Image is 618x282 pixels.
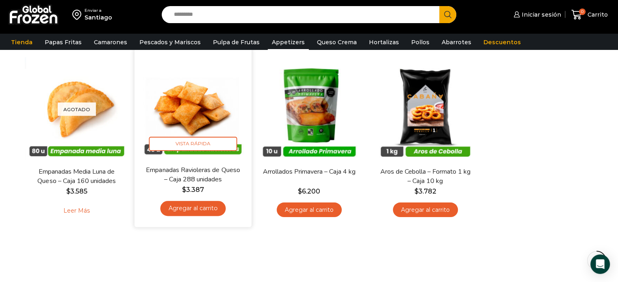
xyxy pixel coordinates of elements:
[438,34,475,50] a: Abarrotes
[160,201,226,216] a: Agregar al carrito: “Empanadas Ravioleras de Queso - Caja 288 unidades”
[85,13,112,22] div: Santiago
[135,34,205,50] a: Pescados y Mariscos
[414,187,419,195] span: $
[378,167,472,186] a: Aros de Cebolla – Formato 1 kg – Caja 10 kg
[277,202,342,217] a: Agregar al carrito: “Arrollados Primavera - Caja 4 kg”
[414,187,436,195] bdi: 3.782
[407,34,434,50] a: Pollos
[365,34,403,50] a: Hortalizas
[41,34,86,50] a: Papas Fritas
[569,5,610,24] a: 0 Carrito
[7,34,37,50] a: Tienda
[393,202,458,217] a: Agregar al carrito: “Aros de Cebolla - Formato 1 kg - Caja 10 kg”
[268,34,309,50] a: Appetizers
[298,187,320,195] bdi: 6.200
[313,34,361,50] a: Queso Crema
[85,8,112,13] div: Enviar a
[579,9,585,15] span: 0
[479,34,525,50] a: Descuentos
[590,254,610,274] div: Open Intercom Messenger
[66,187,87,195] bdi: 3.585
[439,6,456,23] button: Search button
[149,137,237,151] span: Vista Rápida
[512,6,561,23] a: Iniciar sesión
[66,187,70,195] span: $
[90,34,131,50] a: Camarones
[145,165,240,184] a: Empanadas Ravioleras de Queso – Caja 288 unidades
[58,102,96,116] p: Agotado
[72,8,85,22] img: address-field-icon.svg
[182,185,186,193] span: $
[182,185,204,193] bdi: 3.387
[30,167,123,186] a: Empanadas Media Luna de Queso – Caja 160 unidades
[209,34,264,50] a: Pulpa de Frutas
[51,202,102,220] a: Leé más sobre “Empanadas Media Luna de Queso - Caja 160 unidades”
[262,167,356,177] a: Arrollados Primavera – Caja 4 kg
[585,11,608,19] span: Carrito
[520,11,561,19] span: Iniciar sesión
[298,187,302,195] span: $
